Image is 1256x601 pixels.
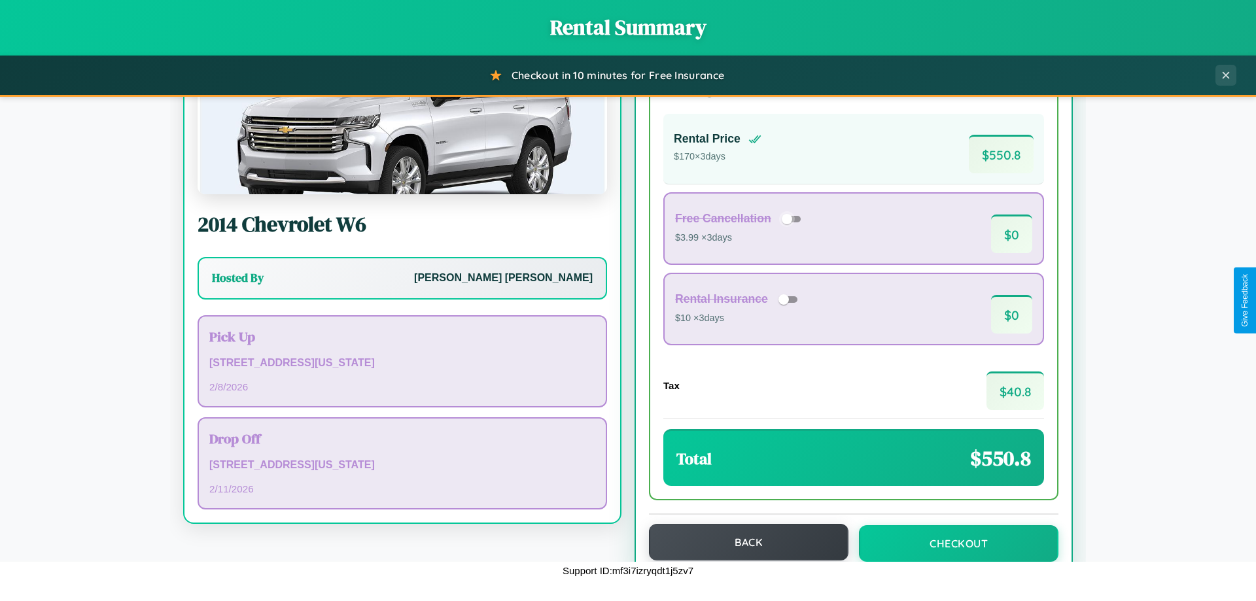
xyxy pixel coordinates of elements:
[414,269,593,288] p: [PERSON_NAME] [PERSON_NAME]
[198,63,607,194] img: Chevrolet W6
[674,148,761,165] p: $ 170 × 3 days
[859,525,1058,562] button: Checkout
[649,524,848,560] button: Back
[198,210,607,239] h2: 2014 Chevrolet W6
[674,132,741,146] h4: Rental Price
[663,380,680,391] h4: Tax
[209,378,595,396] p: 2 / 8 / 2026
[675,310,802,327] p: $10 × 3 days
[969,135,1034,173] span: $ 550.8
[675,230,805,247] p: $3.99 × 3 days
[209,429,595,448] h3: Drop Off
[209,480,595,498] p: 2 / 11 / 2026
[986,371,1044,410] span: $ 40.8
[209,327,595,346] h3: Pick Up
[13,13,1243,42] h1: Rental Summary
[1240,274,1249,327] div: Give Feedback
[512,69,724,82] span: Checkout in 10 minutes for Free Insurance
[209,354,595,373] p: [STREET_ADDRESS][US_STATE]
[212,270,264,286] h3: Hosted By
[991,295,1032,334] span: $ 0
[675,292,768,306] h4: Rental Insurance
[970,444,1031,473] span: $ 550.8
[563,562,693,579] p: Support ID: mf3i7izryqdt1j5zv7
[991,215,1032,253] span: $ 0
[675,212,771,226] h4: Free Cancellation
[676,448,712,470] h3: Total
[209,456,595,475] p: [STREET_ADDRESS][US_STATE]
